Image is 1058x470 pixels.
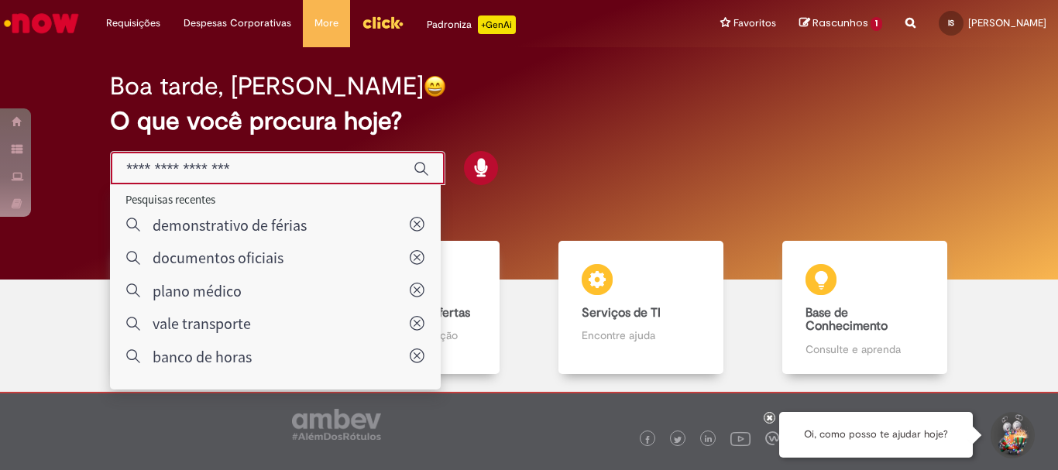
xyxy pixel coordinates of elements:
div: Padroniza [427,15,516,34]
b: Serviços de TI [582,305,661,321]
img: logo_footer_youtube.png [730,428,751,448]
span: Despesas Corporativas [184,15,291,31]
span: 1 [871,17,882,31]
img: logo_footer_facebook.png [644,436,651,444]
img: happy-face.png [424,75,446,98]
a: Base de Conhecimento Consulte e aprenda [753,241,977,375]
span: IS [948,18,954,28]
p: +GenAi [478,15,516,34]
p: Consulte e aprenda [806,341,923,357]
img: logo_footer_workplace.png [765,431,779,445]
span: Favoritos [733,15,776,31]
span: [PERSON_NAME] [968,16,1046,29]
span: Requisições [106,15,160,31]
span: More [314,15,338,31]
a: Tirar dúvidas Tirar dúvidas com Lupi Assist e Gen Ai [81,241,305,375]
a: Serviços de TI Encontre ajuda [529,241,753,375]
img: logo_footer_twitter.png [674,436,682,444]
h2: O que você procura hoje? [110,108,948,135]
b: Base de Conhecimento [806,305,888,334]
a: Rascunhos [799,16,882,31]
span: Rascunhos [812,15,868,30]
button: Iniciar Conversa de Suporte [988,412,1035,458]
div: Oi, como posso te ajudar hoje? [779,412,973,458]
p: Encontre ajuda [582,328,699,343]
h2: Boa tarde, [PERSON_NAME] [110,73,424,100]
img: click_logo_yellow_360x200.png [362,11,404,34]
img: logo_footer_ambev_rotulo_gray.png [292,409,381,440]
img: logo_footer_linkedin.png [705,435,713,444]
img: ServiceNow [2,8,81,39]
